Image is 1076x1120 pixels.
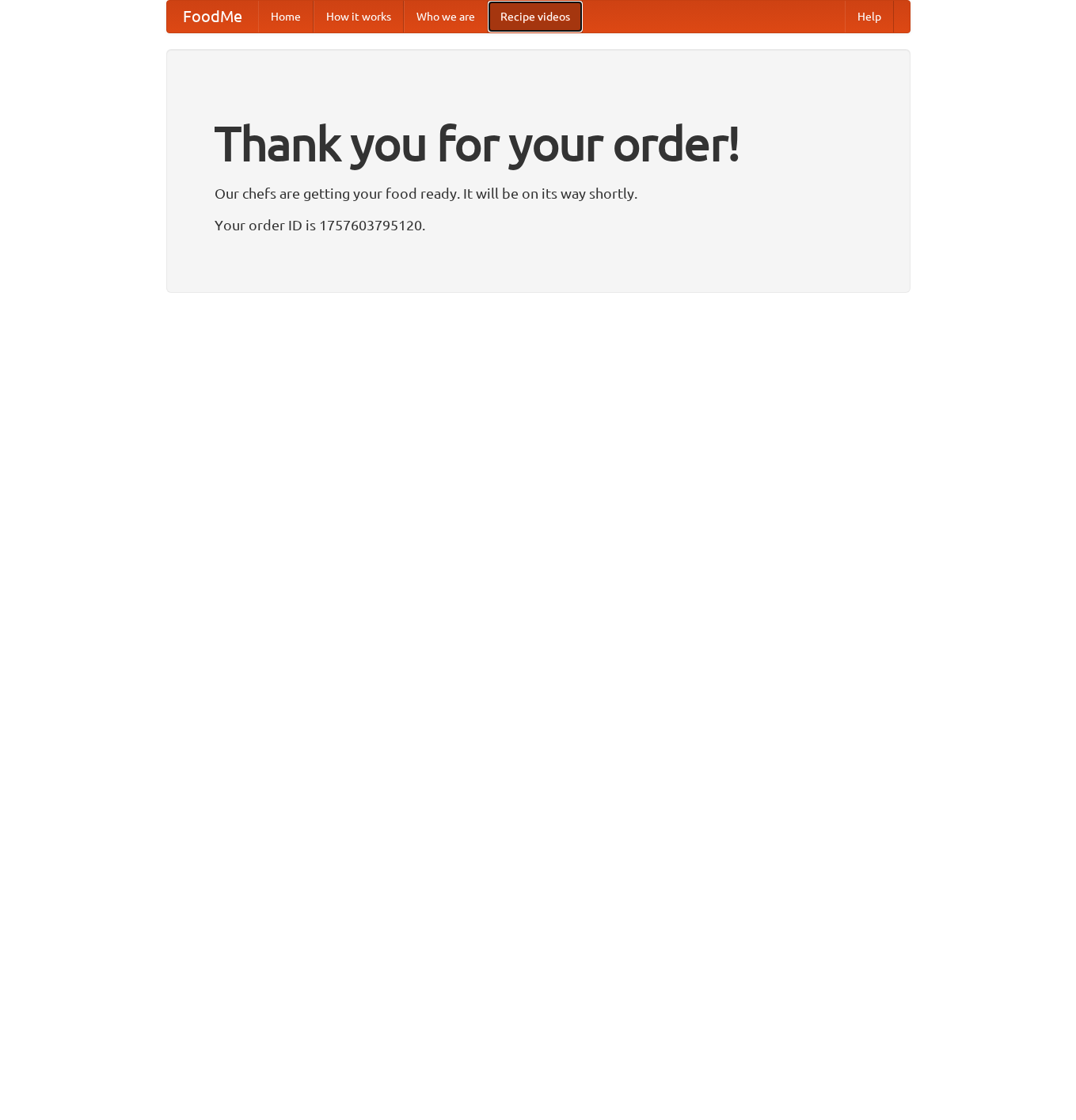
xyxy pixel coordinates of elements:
[404,1,488,32] a: Who we are
[215,181,862,205] p: Our chefs are getting your food ready. It will be on its way shortly.
[167,1,258,32] a: FoodMe
[845,1,894,32] a: Help
[314,1,404,32] a: How it works
[215,105,862,181] h1: Thank you for your order!
[215,213,862,237] p: Your order ID is 1757603795120.
[488,1,583,32] a: Recipe videos
[258,1,314,32] a: Home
